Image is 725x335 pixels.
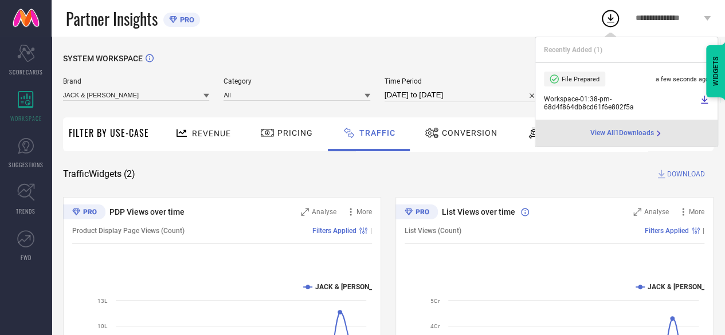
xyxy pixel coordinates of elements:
[21,253,32,262] span: FWD
[9,160,44,169] span: SUGGESTIONS
[442,128,497,137] span: Conversion
[430,298,440,304] text: 5Cr
[689,208,704,216] span: More
[63,54,143,63] span: SYSTEM WORKSPACE
[359,128,395,137] span: Traffic
[63,168,135,180] span: Traffic Widgets ( 2 )
[10,114,42,123] span: WORKSPACE
[97,298,108,304] text: 13L
[590,129,654,138] span: View All 1 Downloads
[356,208,372,216] span: More
[703,227,704,235] span: |
[224,77,370,85] span: Category
[590,129,663,138] a: View All1Downloads
[700,95,709,111] a: Download
[192,129,231,138] span: Revenue
[66,7,158,30] span: Partner Insights
[312,227,356,235] span: Filters Applied
[312,208,336,216] span: Analyse
[590,129,663,138] div: Open download page
[656,76,709,83] span: a few seconds ago
[442,207,515,216] span: List Views over time
[72,227,185,235] span: Product Display Page Views (Count)
[544,46,602,54] span: Recently Added ( 1 )
[177,15,194,24] span: PRO
[405,227,461,235] span: List Views (Count)
[9,68,43,76] span: SCORECARDS
[277,128,313,137] span: Pricing
[600,8,621,29] div: Open download list
[63,204,105,222] div: Premium
[385,77,540,85] span: Time Period
[97,323,108,329] text: 10L
[544,95,697,111] span: Workspace - 01:38-pm - 68d4f864db8cd61f6e802f5a
[385,88,540,102] input: Select time period
[633,208,641,216] svg: Zoom
[667,168,705,180] span: DOWNLOAD
[395,204,438,222] div: Premium
[644,208,669,216] span: Analyse
[16,207,36,215] span: TRENDS
[63,77,209,85] span: Brand
[562,76,599,83] span: File Prepared
[315,283,393,291] text: JACK & [PERSON_NAME]
[109,207,185,216] span: PDP Views over time
[370,227,372,235] span: |
[430,323,440,329] text: 4Cr
[69,126,149,140] span: Filter By Use-Case
[301,208,309,216] svg: Zoom
[645,227,689,235] span: Filters Applied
